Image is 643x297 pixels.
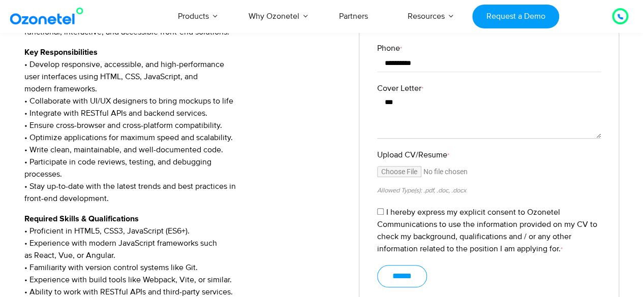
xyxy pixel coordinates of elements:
[24,46,344,205] p: • Develop responsive, accessible, and high-performance user interfaces using HTML, CSS, JavaScrip...
[472,5,559,28] a: Request a Demo
[377,207,597,254] label: I hereby express my explicit consent to Ozonetel Communications to use the information provided o...
[377,186,466,194] small: Allowed Type(s): .pdf, .doc, .docx
[24,215,139,223] strong: Required Skills & Qualifications
[377,42,601,54] label: Phone
[377,82,601,94] label: Cover Letter
[24,48,98,56] strong: Key Responsibilities
[377,149,601,161] label: Upload CV/Resume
